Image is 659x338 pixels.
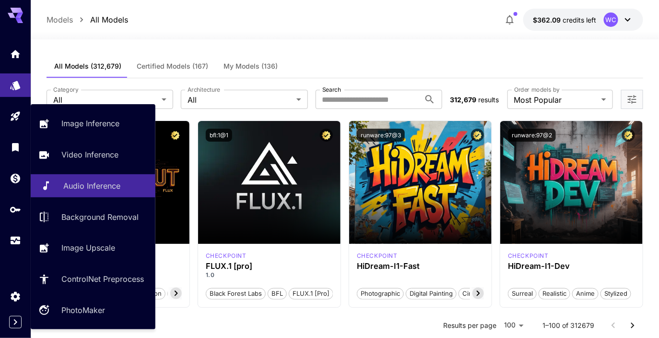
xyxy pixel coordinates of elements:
[61,273,144,285] p: ControlNet Preprocess
[206,252,247,260] p: checkpoint
[10,235,21,247] div: Usage
[10,141,21,153] div: Library
[10,290,21,302] div: Settings
[289,289,333,299] span: FLUX.1 [pro]
[206,252,247,260] div: fluxpro
[10,45,21,57] div: Home
[54,62,121,71] span: All Models (312,679)
[459,289,495,299] span: Cinematic
[500,318,527,332] div: 100
[169,129,182,142] button: Certified Model – Vetted for best performance and includes a commercial license.
[31,267,155,291] a: ControlNet Preprocess
[563,16,596,24] span: credits left
[322,85,341,94] label: Search
[10,172,21,184] div: Wallet
[47,14,128,25] nav: breadcrumb
[471,129,484,142] button: Certified Model – Vetted for best performance and includes a commercial license.
[224,62,278,71] span: My Models (136)
[188,94,292,106] span: All
[623,316,642,335] button: Go to next page
[31,205,155,229] a: Background Removal
[10,110,21,122] div: Playground
[53,94,158,106] span: All
[514,85,560,94] label: Order models by
[508,252,549,260] p: checkpoint
[61,149,118,160] p: Video Inference
[357,252,398,260] div: HiDream Fast
[508,252,549,260] div: HiDream Dev
[31,112,155,135] a: Image Inference
[533,16,563,24] span: $362.09
[31,143,155,167] a: Video Inference
[268,289,286,299] span: BFL
[188,85,220,94] label: Architecture
[514,94,598,106] span: Most Popular
[31,236,155,260] a: Image Upscale
[626,94,638,106] button: Open more filters
[357,252,398,260] p: checkpoint
[508,289,536,299] span: Surreal
[10,76,21,88] div: Models
[604,12,618,27] div: WC
[9,316,22,328] button: Expand sidebar
[573,289,598,299] span: Anime
[90,14,128,25] p: All Models
[406,289,456,299] span: Digital Painting
[450,96,476,104] span: 312,679
[206,129,232,142] button: bfl:1@1
[10,204,21,216] div: API Keys
[508,129,556,142] button: runware:97@2
[533,15,596,25] div: $362.09038
[508,262,635,271] h3: HiDream-I1-Dev
[31,299,155,322] a: PhotoMaker
[63,180,120,192] p: Audio Inference
[206,262,333,271] h3: FLUX.1 [pro]
[443,321,496,330] p: Results per page
[47,14,73,25] p: Models
[357,129,405,142] button: runware:97@3
[601,289,631,299] span: Stylized
[357,262,484,271] h3: HiDream-I1-Fast
[622,129,635,142] button: Certified Model – Vetted for best performance and includes a commercial license.
[206,289,265,299] span: Black Forest Labs
[523,9,643,31] button: $362.09038
[320,129,333,142] button: Certified Model – Vetted for best performance and includes a commercial license.
[61,304,105,316] p: PhotoMaker
[137,62,208,71] span: Certified Models (167)
[61,118,119,129] p: Image Inference
[53,85,79,94] label: Category
[61,242,115,253] p: Image Upscale
[206,271,333,279] p: 1.0
[357,289,403,299] span: Photographic
[61,211,139,223] p: Background Removal
[542,321,594,330] p: 1–100 of 312679
[539,289,570,299] span: Realistic
[478,96,499,104] span: results
[31,174,155,198] a: Audio Inference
